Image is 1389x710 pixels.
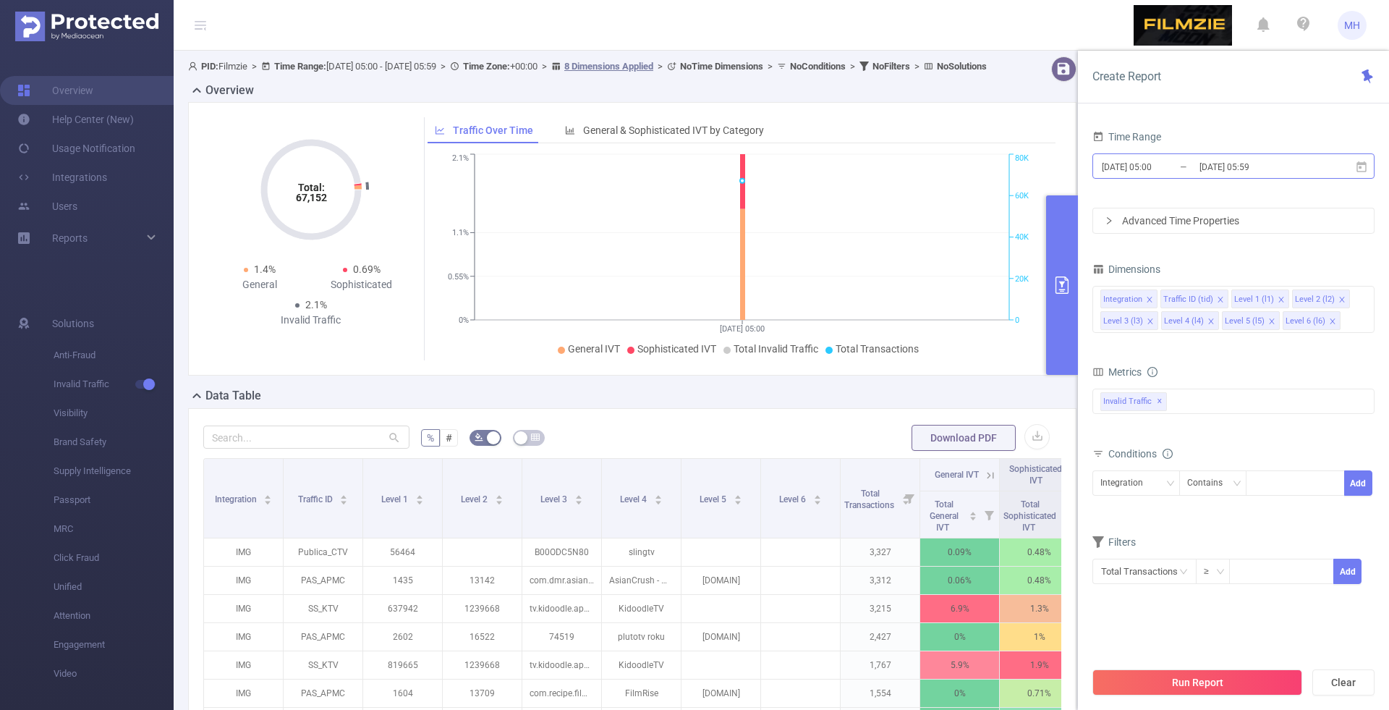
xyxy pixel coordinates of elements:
span: Click Fraud [54,544,174,572]
div: Sort [263,493,272,502]
p: 1.3% [1000,595,1079,622]
i: icon: bg-colors [475,433,483,441]
div: Level 5 (l5) [1225,312,1265,331]
p: 2602 [363,623,442,651]
p: 74519 [522,623,601,651]
div: Contains [1187,471,1233,495]
p: [DOMAIN] [681,623,760,651]
span: > [910,61,924,72]
span: Total Transactions [836,343,919,355]
p: 0.48% [1000,567,1079,594]
p: IMG [204,651,283,679]
p: IMG [204,538,283,566]
tspan: 1.1% [452,229,469,238]
a: Usage Notification [17,134,135,163]
p: 6.9% [920,595,999,622]
u: 8 Dimensions Applied [564,61,653,72]
span: Brand Safety [54,428,174,457]
p: IMG [204,680,283,707]
span: Metrics [1092,366,1142,378]
div: Invalid Traffic [260,313,362,328]
span: > [846,61,859,72]
p: plutotv roku [602,623,681,651]
span: Total Sophisticated IVT [1003,499,1056,533]
p: 0% [920,680,999,707]
div: ≥ [1204,559,1219,583]
p: 2,427 [841,623,919,651]
i: icon: right [1105,216,1113,225]
i: icon: caret-down [340,499,348,503]
button: Clear [1312,669,1375,696]
tspan: 0.55% [448,272,469,282]
div: Level 6 (l6) [1286,312,1325,331]
span: Level 2 [461,494,490,504]
tspan: 80K [1015,154,1029,164]
p: IMG [204,567,283,594]
div: Sort [969,510,977,518]
a: Overview [17,76,93,105]
span: General IVT [935,470,979,480]
span: Traffic ID [298,494,335,504]
span: Total Transactions [844,489,896,510]
div: Level 2 (l2) [1295,290,1335,309]
p: 3,215 [841,595,919,622]
p: [DOMAIN] [681,680,760,707]
p: 3,327 [841,538,919,566]
span: Filters [1092,536,1136,548]
span: Dimensions [1092,263,1160,275]
span: Level 5 [700,494,729,504]
button: Download PDF [912,425,1016,451]
tspan: 67,152 [295,192,326,203]
li: Level 2 (l2) [1292,290,1350,308]
tspan: 0% [459,316,469,325]
p: 1239668 [443,651,522,679]
span: Sophisticated IVT [1009,464,1062,486]
p: 1604 [363,680,442,707]
span: Reports [52,232,88,244]
span: Invalid Traffic [1100,392,1167,411]
p: IMG [204,595,283,622]
p: 13709 [443,680,522,707]
i: icon: close [1329,318,1336,326]
p: KidoodleTV [602,651,681,679]
span: Level 6 [779,494,808,504]
span: Sophisticated IVT [637,343,716,355]
p: 0.71% [1000,680,1079,707]
span: 1.4% [254,263,276,275]
i: Filter menu [899,459,919,538]
i: icon: close [1278,296,1285,305]
p: SS_KTV [284,651,362,679]
p: 0.09% [920,538,999,566]
p: com.recipe.filmrise [522,680,601,707]
li: Traffic ID (tid) [1160,290,1228,308]
button: Run Report [1092,669,1302,696]
i: icon: close [1146,296,1153,305]
p: PAS_APMC [284,567,362,594]
p: 0% [920,623,999,651]
span: Total General IVT [930,499,959,533]
i: icon: caret-down [574,499,582,503]
i: icon: caret-down [734,499,742,503]
p: slingtv [602,538,681,566]
i: icon: caret-up [574,493,582,497]
p: 16522 [443,623,522,651]
span: Create Report [1092,69,1161,83]
i: icon: down [1216,567,1225,578]
p: tv.kidoodle.app.Kidoodle [522,651,601,679]
p: 5.9% [920,651,999,679]
span: Passport [54,486,174,515]
button: Add [1344,470,1372,496]
p: 3,312 [841,567,919,594]
span: > [538,61,551,72]
p: PAS_APMC [284,623,362,651]
li: Level 4 (l4) [1161,311,1219,330]
b: No Conditions [790,61,846,72]
p: 1% [1000,623,1079,651]
div: Sort [339,493,348,502]
div: Level 1 (l1) [1234,290,1274,309]
button: Add [1333,559,1362,584]
li: Level 5 (l5) [1222,311,1280,330]
li: Level 6 (l6) [1283,311,1341,330]
i: icon: close [1207,318,1215,326]
tspan: 2.1% [452,154,469,164]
